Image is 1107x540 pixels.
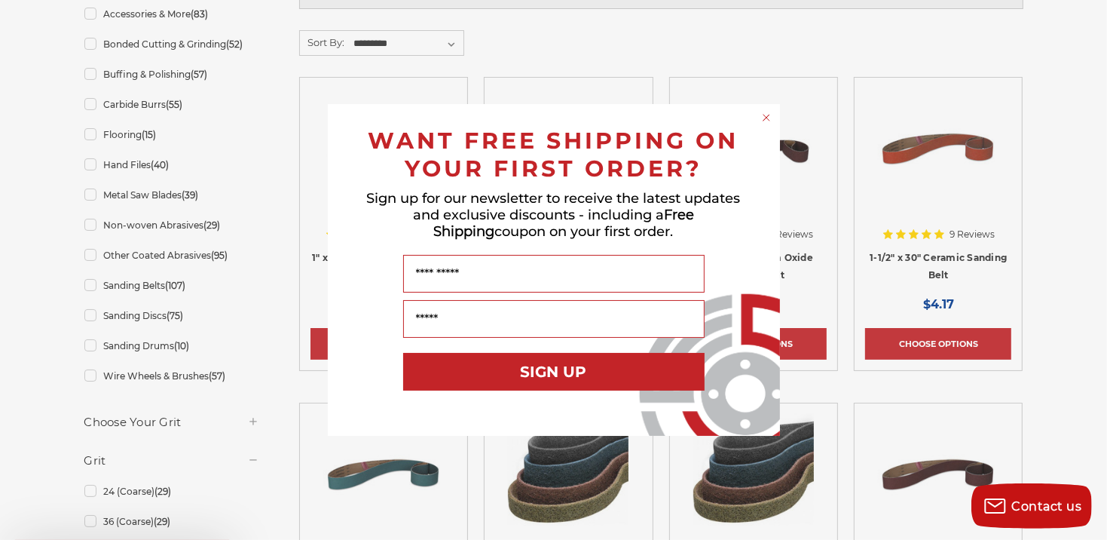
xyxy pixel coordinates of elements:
[1012,499,1082,514] span: Contact us
[403,353,705,391] button: SIGN UP
[368,127,739,183] span: WANT FREE SHIPPING ON YOUR FIRST ORDER?
[759,110,774,125] button: Close dialog
[971,483,1092,529] button: Contact us
[434,207,695,240] span: Free Shipping
[367,190,741,240] span: Sign up for our newsletter to receive the latest updates and exclusive discounts - including a co...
